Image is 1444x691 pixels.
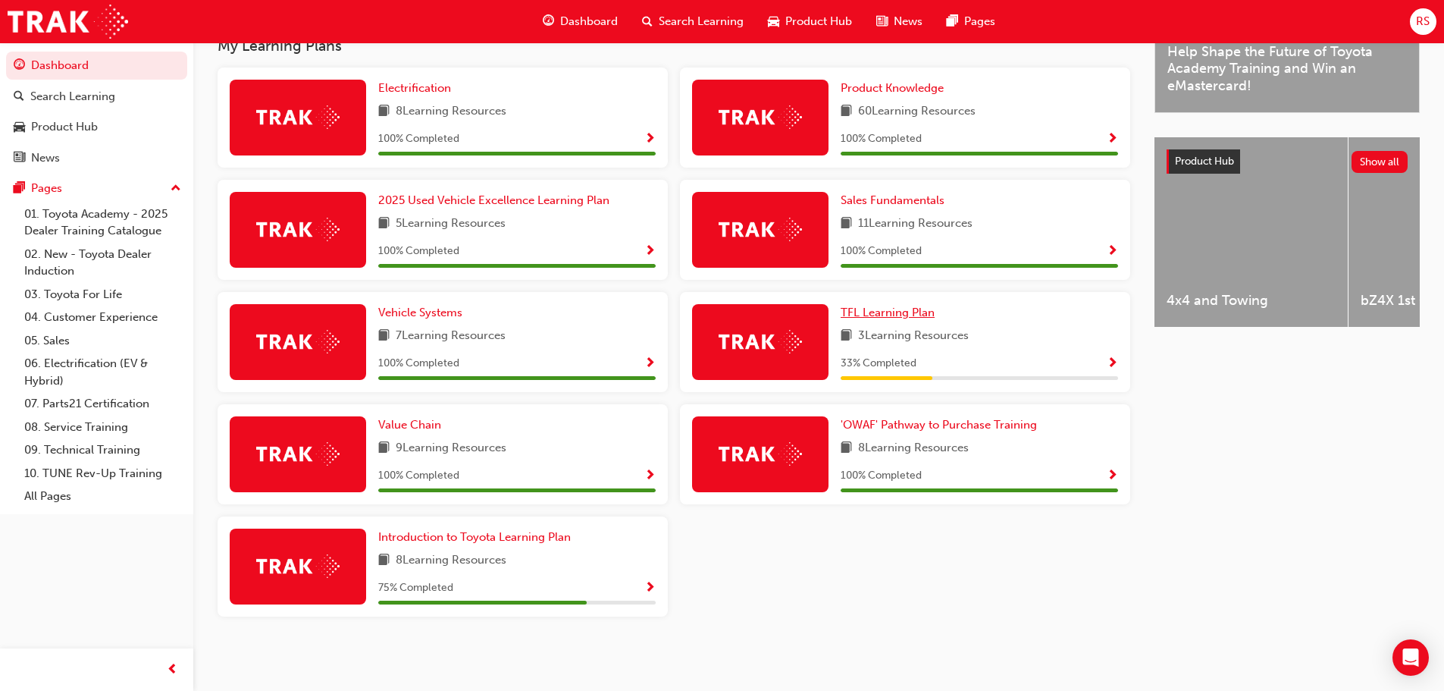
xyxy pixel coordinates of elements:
span: 100 % Completed [378,355,459,372]
span: 100 % Completed [841,467,922,485]
a: Value Chain [378,416,447,434]
span: 9 Learning Resources [396,439,506,458]
a: 2025 Used Vehicle Excellence Learning Plan [378,192,616,209]
span: Search Learning [659,13,744,30]
span: 8 Learning Resources [858,439,969,458]
div: News [31,149,60,167]
span: TFL Learning Plan [841,306,935,319]
img: Trak [256,442,340,466]
span: Sales Fundamentals [841,193,944,207]
a: car-iconProduct Hub [756,6,864,37]
span: 75 % Completed [378,579,453,597]
span: book-icon [378,551,390,570]
span: Product Hub [785,13,852,30]
button: Show Progress [644,242,656,261]
span: 60 Learning Resources [858,102,976,121]
button: Pages [6,174,187,203]
span: search-icon [14,90,24,104]
a: Vehicle Systems [378,304,468,322]
span: Show Progress [644,133,656,146]
a: Product Hub [6,113,187,141]
span: 5 Learning Resources [396,215,506,234]
span: book-icon [841,102,852,121]
span: Product Hub [1175,155,1234,168]
span: guage-icon [543,12,554,31]
span: book-icon [378,439,390,458]
a: 01. Toyota Academy - 2025 Dealer Training Catalogue [18,203,187,243]
span: RS [1416,13,1430,30]
span: car-icon [14,121,25,134]
span: Electrification [378,81,451,95]
span: news-icon [14,152,25,165]
span: Vehicle Systems [378,306,462,319]
a: Dashboard [6,52,187,80]
span: pages-icon [14,182,25,196]
span: 100 % Completed [378,130,459,148]
span: 'OWAF' Pathway to Purchase Training [841,418,1037,432]
a: 06. Electrification (EV & Hybrid) [18,352,187,392]
span: Show Progress [1107,470,1118,483]
span: Introduction to Toyota Learning Plan [378,530,571,544]
span: 3 Learning Resources [858,327,969,346]
span: news-icon [876,12,888,31]
a: 07. Parts21 Certification [18,392,187,416]
button: Show Progress [1107,130,1118,149]
a: Product HubShow all [1167,149,1408,174]
span: 11 Learning Resources [858,215,973,234]
span: Show Progress [1107,245,1118,259]
a: TFL Learning Plan [841,304,941,322]
button: Show all [1352,151,1408,173]
div: Pages [31,180,62,197]
span: Pages [964,13,995,30]
a: news-iconNews [864,6,935,37]
span: book-icon [841,439,852,458]
span: 100 % Completed [841,130,922,148]
span: Show Progress [644,582,656,595]
img: Trak [256,330,340,353]
span: search-icon [642,12,653,31]
span: Show Progress [1107,133,1118,146]
span: up-icon [171,179,181,199]
span: book-icon [841,327,852,346]
a: All Pages [18,485,187,508]
span: 100 % Completed [378,467,459,485]
button: Show Progress [644,130,656,149]
span: book-icon [378,215,390,234]
span: Show Progress [644,470,656,483]
a: 05. Sales [18,329,187,353]
span: car-icon [768,12,779,31]
button: Show Progress [1107,466,1118,485]
span: 2025 Used Vehicle Excellence Learning Plan [378,193,609,207]
a: Electrification [378,80,457,97]
span: Product Knowledge [841,81,944,95]
span: Value Chain [378,418,441,432]
a: 04. Customer Experience [18,306,187,329]
button: RS [1410,8,1436,35]
a: search-iconSearch Learning [630,6,756,37]
span: book-icon [378,327,390,346]
a: 'OWAF' Pathway to Purchase Training [841,416,1043,434]
div: Search Learning [30,88,115,105]
a: 09. Technical Training [18,438,187,462]
img: Trak [719,330,802,353]
span: 100 % Completed [841,243,922,260]
img: Trak [719,105,802,129]
span: book-icon [841,215,852,234]
img: Trak [719,218,802,241]
span: 8 Learning Resources [396,102,506,121]
img: Trak [256,105,340,129]
span: 100 % Completed [378,243,459,260]
a: Product Knowledge [841,80,950,97]
button: Show Progress [1107,242,1118,261]
a: pages-iconPages [935,6,1007,37]
a: Search Learning [6,83,187,111]
button: Show Progress [644,466,656,485]
button: Show Progress [1107,354,1118,373]
img: Trak [256,218,340,241]
span: 33 % Completed [841,355,916,372]
button: DashboardSearch LearningProduct HubNews [6,49,187,174]
img: Trak [8,5,128,39]
a: guage-iconDashboard [531,6,630,37]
